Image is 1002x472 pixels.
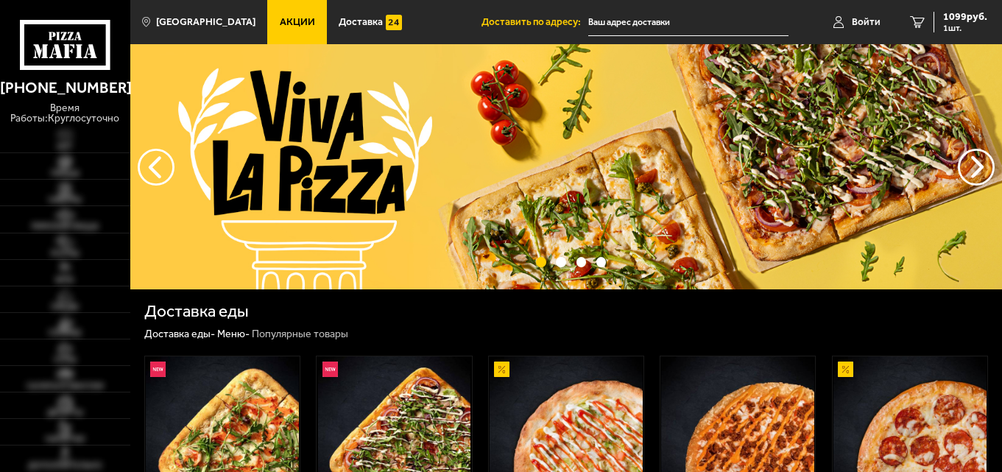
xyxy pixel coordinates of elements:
span: Доставить по адресу: [481,17,588,27]
span: Войти [852,17,881,27]
span: 1099 руб. [943,12,987,22]
button: точки переключения [536,257,546,267]
span: 1 шт. [943,24,987,32]
button: предыдущий [958,149,995,186]
span: Акции [280,17,315,27]
img: Новинка [150,362,166,377]
input: Ваш адрес доставки [588,9,788,36]
button: точки переключения [576,257,587,267]
img: Акционный [838,362,853,377]
button: точки переключения [596,257,607,267]
img: Акционный [494,362,509,377]
h1: Доставка еды [144,303,249,320]
img: Новинка [322,362,338,377]
span: Доставка [339,17,383,27]
div: Популярные товары [252,328,348,341]
a: Меню- [217,328,250,340]
img: 15daf4d41897b9f0e9f617042186c801.svg [386,15,401,30]
button: следующий [138,149,174,186]
button: точки переключения [556,257,566,267]
span: [GEOGRAPHIC_DATA] [156,17,255,27]
a: Доставка еды- [144,328,215,340]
